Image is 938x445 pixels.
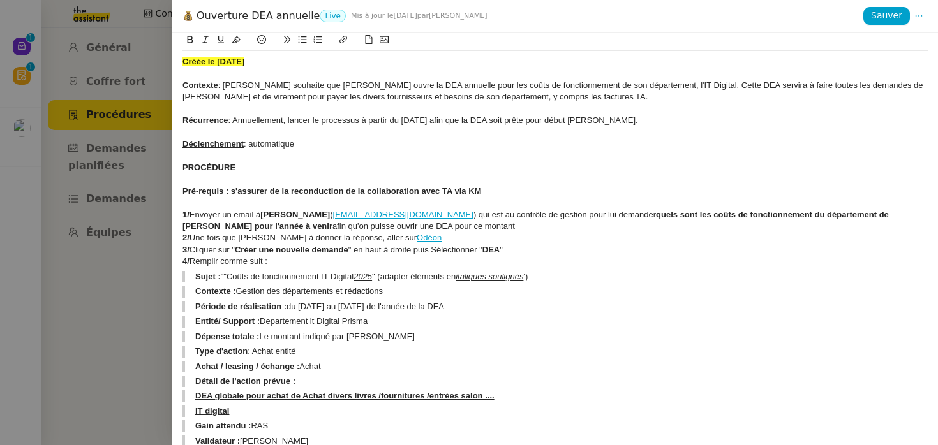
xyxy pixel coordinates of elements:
strong: 1/ [182,210,190,219]
blockquote: Gestion des départements et rédactions [182,286,928,297]
blockquote: du [DATE] au [DATE] de l'année de la DEA [182,301,928,312]
strong: Pré-requis : s'assurer de la reconduction de la collaboration avec TA via KM [182,186,481,196]
strong: 2/ [182,233,190,242]
blockquote: RAS [182,420,928,432]
blockquote: ""Coûts de fonctionnement IT Digital " (adapter éléments en ') [182,271,928,282]
a: [EMAIL_ADDRESS][DOMAIN_NAME] [333,210,473,219]
strong: DEA [482,245,500,254]
blockquote: Achat [182,361,928,372]
strong: Créer une nouvelle demande [235,245,348,254]
span: Mis à jour le [351,11,394,20]
strong: Période de réalisation : [195,302,287,311]
strong: 4/ [182,256,190,266]
nz-tag: Live [320,10,346,22]
blockquote: : Achat entité [182,346,928,357]
u: Contexte [182,80,218,90]
span: par [417,11,429,20]
strong: Sujet : [195,272,221,281]
strong: [PERSON_NAME] [260,210,330,219]
span: [DATE] [PERSON_NAME] [351,9,487,23]
div: : [PERSON_NAME] souhaite que [PERSON_NAME] ouvre la DEA annuelle pour les coûts de fonctionnement... [182,80,928,103]
strong: Contexte : [195,286,236,296]
strong: Créée le [DATE] [182,57,244,66]
div: Envoyer un email à ( ) qui est au contrôle de gestion pour lui demander afin qu'on puisse ouvrir ... [182,209,928,233]
div: Une fois que [PERSON_NAME] à donner la réponse, aller sur [182,232,928,244]
span: 💰, moneybag [182,10,194,29]
div: : Annuellement, lancer le processus à partir du [DATE] afin que la DEA soit prête pour début [PER... [182,115,928,126]
u: Récurrence [182,115,228,125]
u: DEA globale pour achat de Achat divers livres /fournitures /entrées salon .... [195,391,495,400]
strong: Type d'action [195,346,248,356]
strong: Gain attendu : [195,421,251,430]
div: Cliquer sur " " en haut à droite puis Sélectionner " " [182,244,928,256]
button: Sauver [863,7,910,25]
strong: 3/ [182,245,190,254]
blockquote: Le montant indiqué par [PERSON_NAME] [182,331,928,342]
div: : automatique [182,138,928,150]
u: italiques soulignés [456,272,523,281]
strong: Dépense totale : [195,332,259,341]
u: Déclenchement [182,139,244,149]
a: Odéon [417,233,442,242]
span: Sauver [871,8,902,23]
u: PROCÉDURE [182,163,235,172]
div: Ouverture DEA annuelle [182,9,863,23]
u: 2025 [354,272,372,281]
strong: Détail de l'action prévue : [195,376,295,386]
blockquote: Departement it Digital Prisma [182,316,928,327]
strong: Entité/ Support : [195,316,260,326]
strong: Achat / leasing / échange : [195,361,299,371]
div: Remplir comme suit : [182,256,928,267]
u: IT digital [195,406,229,416]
